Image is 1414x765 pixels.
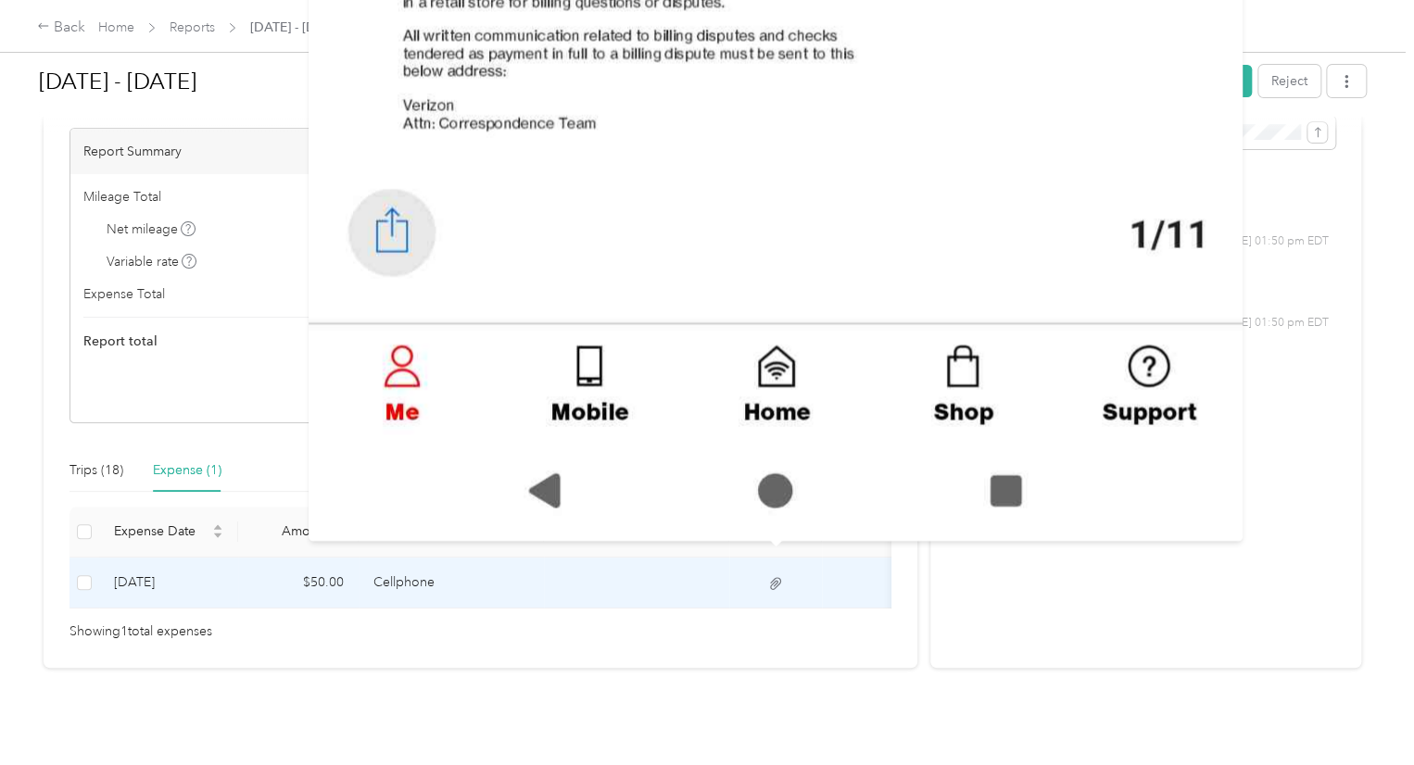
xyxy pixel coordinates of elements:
span: Amount [253,523,329,539]
a: Home [98,19,134,35]
div: Report Summary [70,129,473,174]
div: Expense (1) [153,460,221,481]
span: Expense Date [114,523,208,539]
span: caret-up [212,521,223,533]
span: [DATE] 01:50 pm EDT [1217,315,1329,332]
span: Showing 1 total expenses [69,621,212,642]
span: Report total [83,332,158,351]
span: Expense Total [83,284,165,304]
td: $50.00 [238,558,359,608]
span: Variable rate [107,252,197,271]
button: Reject [1258,65,1320,97]
th: Expense Date [99,507,238,558]
span: Net mileage [107,219,196,239]
span: [DATE] 01:50 pm EDT [1217,233,1329,250]
a: Reports [170,19,215,35]
span: [DATE] - [DATE] [250,18,343,37]
iframe: Everlance-gr Chat Button Frame [1310,661,1414,765]
span: caret-down [212,530,223,541]
h1: Sep 1 - 30, 2025 [39,59,1160,104]
td: 9-30-2025 [99,558,238,608]
td: Cellphone [359,558,544,608]
div: Trips (18) [69,460,123,481]
span: Mileage Total [83,187,161,207]
div: Back [37,17,85,39]
th: Amount [238,507,359,558]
